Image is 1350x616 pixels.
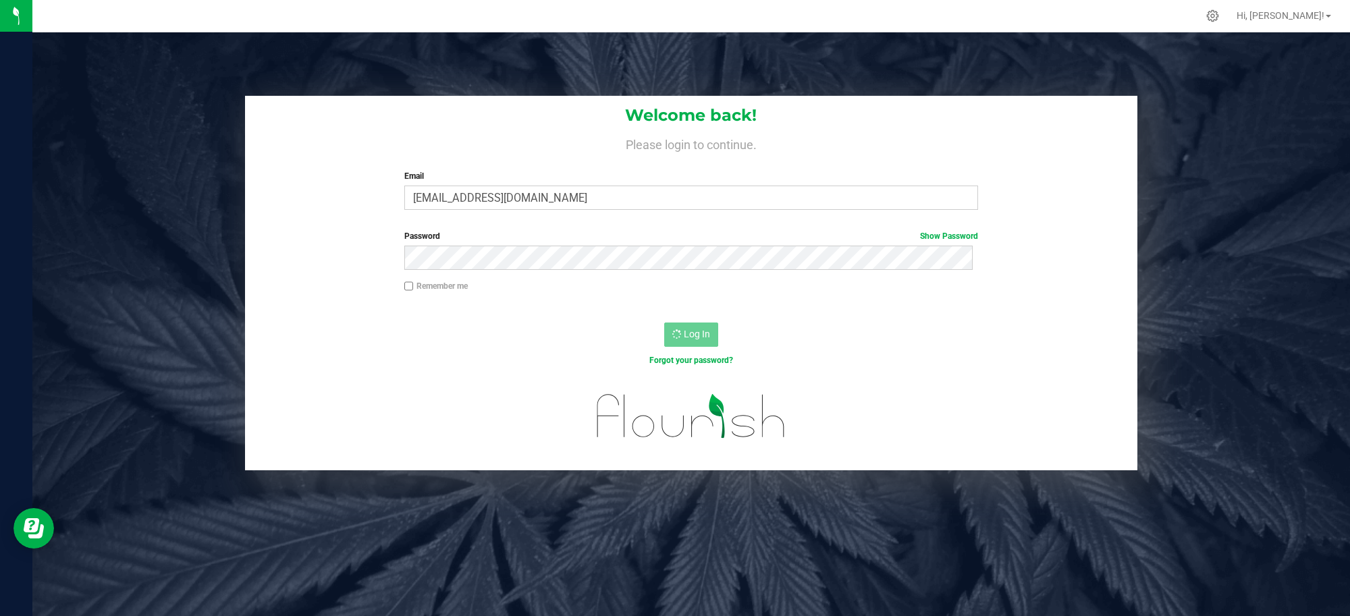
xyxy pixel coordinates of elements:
[404,280,468,292] label: Remember me
[404,170,979,182] label: Email
[649,356,733,365] a: Forgot your password?
[580,381,803,452] img: flourish_logo.svg
[245,107,1137,124] h1: Welcome back!
[13,508,54,549] iframe: Resource center
[1204,9,1221,22] div: Manage settings
[404,281,414,291] input: Remember me
[920,231,978,241] a: Show Password
[245,135,1137,151] h4: Please login to continue.
[404,231,440,241] span: Password
[684,329,710,339] span: Log In
[1237,10,1324,21] span: Hi, [PERSON_NAME]!
[664,323,718,347] button: Log In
